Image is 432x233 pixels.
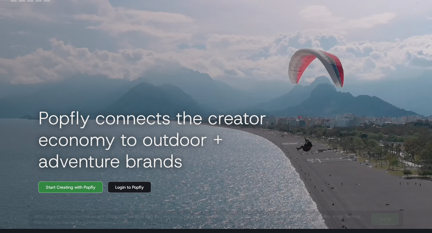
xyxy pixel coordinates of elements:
a: Login to Popfly [108,181,151,193]
a: Got It! [372,214,398,225]
a: Start Creating with Popfly [38,181,103,193]
div: When you visit or log in, cookies and similar technologies may be used by our data partners to li... [34,213,367,225]
a: here [137,220,145,225]
h1: Popfly connects the creator economy to outdoor + adventure brands [34,107,304,172]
